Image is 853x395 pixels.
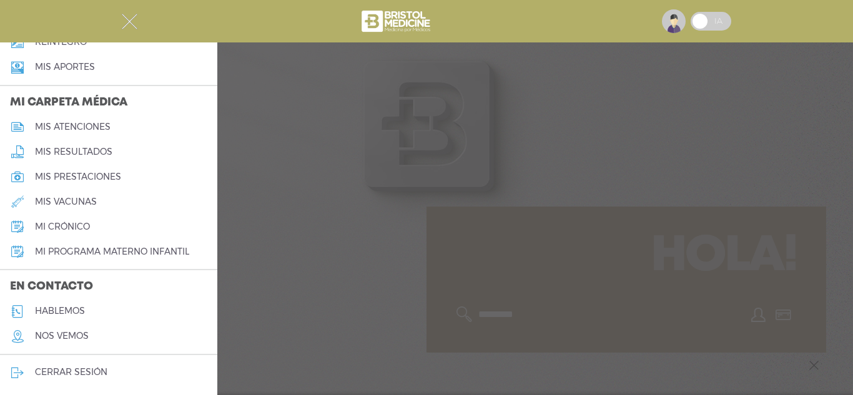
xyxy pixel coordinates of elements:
[35,62,95,72] h5: Mis aportes
[360,6,434,36] img: bristol-medicine-blanco.png
[35,172,121,182] h5: mis prestaciones
[35,367,107,378] h5: cerrar sesión
[35,331,89,341] h5: nos vemos
[35,37,87,47] h5: reintegro
[35,197,97,207] h5: mis vacunas
[35,246,189,257] h5: mi programa materno infantil
[35,122,111,132] h5: mis atenciones
[35,222,90,232] h5: mi crónico
[35,306,85,316] h5: hablemos
[35,147,112,157] h5: mis resultados
[662,9,686,33] img: profile-placeholder.svg
[122,14,137,29] img: Cober_menu-close-white.svg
